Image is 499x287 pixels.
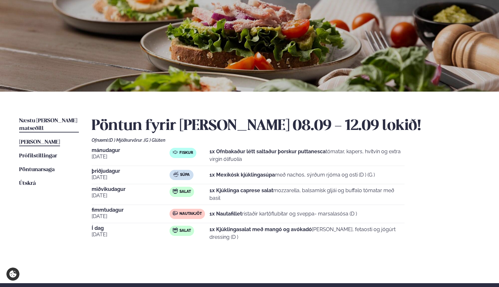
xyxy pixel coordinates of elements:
span: Salat [179,228,191,233]
span: Salat [179,189,191,194]
span: Súpa [180,172,190,177]
span: Prófílstillingar [19,153,57,159]
p: ristaðir kartöflubitar og sveppa- marsalasósa (D ) [209,210,357,218]
span: þriðjudagur [92,169,170,174]
span: [DATE] [92,231,170,238]
strong: 1x Kjúklinga caprese salat [209,187,273,193]
span: [DATE] [92,174,170,181]
a: Útskrá [19,180,36,187]
a: [PERSON_NAME] [19,139,60,146]
div: Ofnæmi: [92,138,480,143]
a: Pöntunarsaga [19,166,55,174]
a: Prófílstillingar [19,152,57,160]
strong: 1x Ofnbakaður létt saltaður þorskur puttanesca [209,148,326,155]
span: Í dag [92,226,170,231]
img: salad.svg [173,228,178,233]
span: [DATE] [92,153,170,161]
strong: 1x Mexíkósk kjúklingasúpa [209,172,275,178]
span: fimmtudagur [92,208,170,213]
span: Pöntunarsaga [19,167,55,172]
img: beef.svg [173,211,178,216]
p: tómatar, kapers, hvítvín og extra virgin ólífuolía [209,148,404,163]
span: miðvikudagur [92,187,170,192]
span: [DATE] [92,192,170,200]
strong: 1x Kjúklingasalat með mangó og avókadó [209,226,312,232]
span: [PERSON_NAME] [19,140,60,145]
span: Næstu [PERSON_NAME] matseðill [19,118,77,131]
img: fish.svg [173,150,178,155]
span: [DATE] [92,213,170,220]
img: soup.svg [173,172,178,177]
span: (D ) Mjólkurvörur , [109,138,144,143]
strong: 1x Nautafillet [209,211,242,217]
a: Cookie settings [6,268,19,281]
span: (G ) Glúten [144,138,165,143]
p: mozzarella, balsamísk gljái og buffalo tómatar með basil [209,187,404,202]
img: salad.svg [173,189,178,194]
a: Næstu [PERSON_NAME] matseðill [19,117,79,132]
span: Nautakjöt [179,211,202,216]
span: mánudagur [92,148,170,153]
p: með nachos, sýrðum rjóma og osti (D ) (G ) [209,171,375,179]
span: Útskrá [19,181,36,186]
h2: Pöntun fyrir [PERSON_NAME] 08.09 - 12.09 lokið! [92,117,480,135]
p: [PERSON_NAME], fetaosti og jógúrt dressing (D ) [209,226,404,241]
span: Fiskur [179,150,193,155]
